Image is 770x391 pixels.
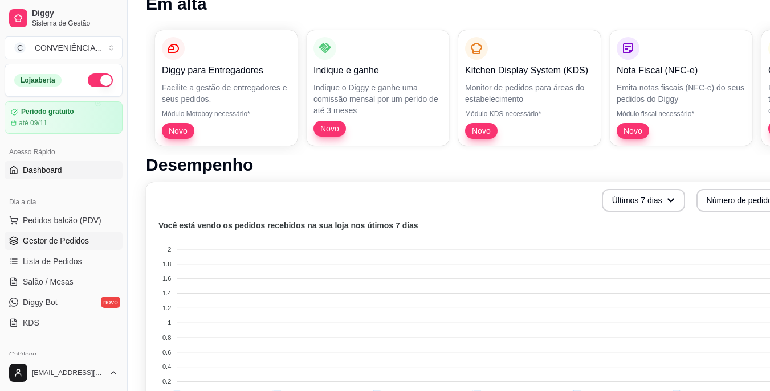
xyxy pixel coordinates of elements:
span: Diggy [32,9,118,19]
button: Alterar Status [88,73,113,87]
button: Select a team [5,36,123,59]
tspan: 1.4 [162,290,171,297]
a: Período gratuitoaté 09/11 [5,101,123,134]
span: [EMAIL_ADDRESS][DOMAIN_NAME] [32,368,104,377]
p: Facilite a gestão de entregadores e seus pedidos. [162,82,291,105]
button: Nota Fiscal (NFC-e)Emita notas fiscais (NFC-e) do seus pedidos do DiggyMódulo fiscal necessário*Novo [610,30,752,146]
div: Acesso Rápido [5,143,123,161]
a: Diggy Botnovo [5,293,123,311]
p: Módulo KDS necessário* [465,109,594,118]
a: Dashboard [5,161,123,179]
article: Período gratuito [21,108,74,116]
p: Indique e ganhe [313,64,442,77]
div: Catálogo [5,345,123,364]
span: Novo [619,125,647,137]
span: Gestor de Pedidos [23,235,89,246]
tspan: 2 [168,246,171,253]
tspan: 1.6 [162,275,171,282]
span: Diggy Bot [23,297,58,308]
button: Diggy para EntregadoresFacilite a gestão de entregadores e seus pedidos.Módulo Motoboy necessário... [155,30,298,146]
p: Módulo Motoboy necessário* [162,109,291,118]
p: Emita notas fiscais (NFC-e) do seus pedidos do Diggy [617,82,745,105]
a: DiggySistema de Gestão [5,5,123,32]
button: [EMAIL_ADDRESS][DOMAIN_NAME] [5,359,123,386]
span: Novo [164,125,192,137]
span: C [14,42,26,53]
div: Loja aberta [14,74,62,87]
button: Indique e ganheIndique o Diggy e ganhe uma comissão mensal por um perído de até 3 mesesNovo [307,30,449,146]
article: até 09/11 [19,118,47,127]
p: Kitchen Display System (KDS) [465,64,594,77]
span: Novo [467,125,495,137]
tspan: 1.8 [162,261,171,267]
span: Salão / Mesas [23,276,74,287]
button: Pedidos balcão (PDV) [5,211,123,229]
text: Você está vendo os pedidos recebidos na sua loja nos útimos 7 dias [158,221,418,230]
span: Pedidos balcão (PDV) [23,215,101,226]
span: Sistema de Gestão [32,19,118,28]
p: Nota Fiscal (NFC-e) [617,64,745,77]
button: Kitchen Display System (KDS)Monitor de pedidos para áreas do estabelecimentoMódulo KDS necessário... [458,30,601,146]
div: Dia a dia [5,193,123,211]
a: Salão / Mesas [5,273,123,291]
button: Últimos 7 dias [602,189,685,212]
tspan: 0.6 [162,349,171,356]
span: Dashboard [23,164,62,176]
a: Gestor de Pedidos [5,232,123,250]
span: Novo [316,123,344,134]
tspan: 1 [168,319,171,326]
p: Monitor de pedidos para áreas do estabelecimento [465,82,594,105]
div: CONVENIÊNCIA ... [35,42,102,53]
tspan: 0.8 [162,334,171,341]
tspan: 0.2 [162,378,171,385]
a: Lista de Pedidos [5,252,123,270]
a: KDS [5,314,123,332]
tspan: 1.2 [162,304,171,311]
tspan: 0.4 [162,363,171,370]
span: Lista de Pedidos [23,256,82,267]
p: Módulo fiscal necessário* [617,109,745,118]
p: Indique o Diggy e ganhe uma comissão mensal por um perído de até 3 meses [313,82,442,116]
p: Diggy para Entregadores [162,64,291,77]
span: KDS [23,317,39,328]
